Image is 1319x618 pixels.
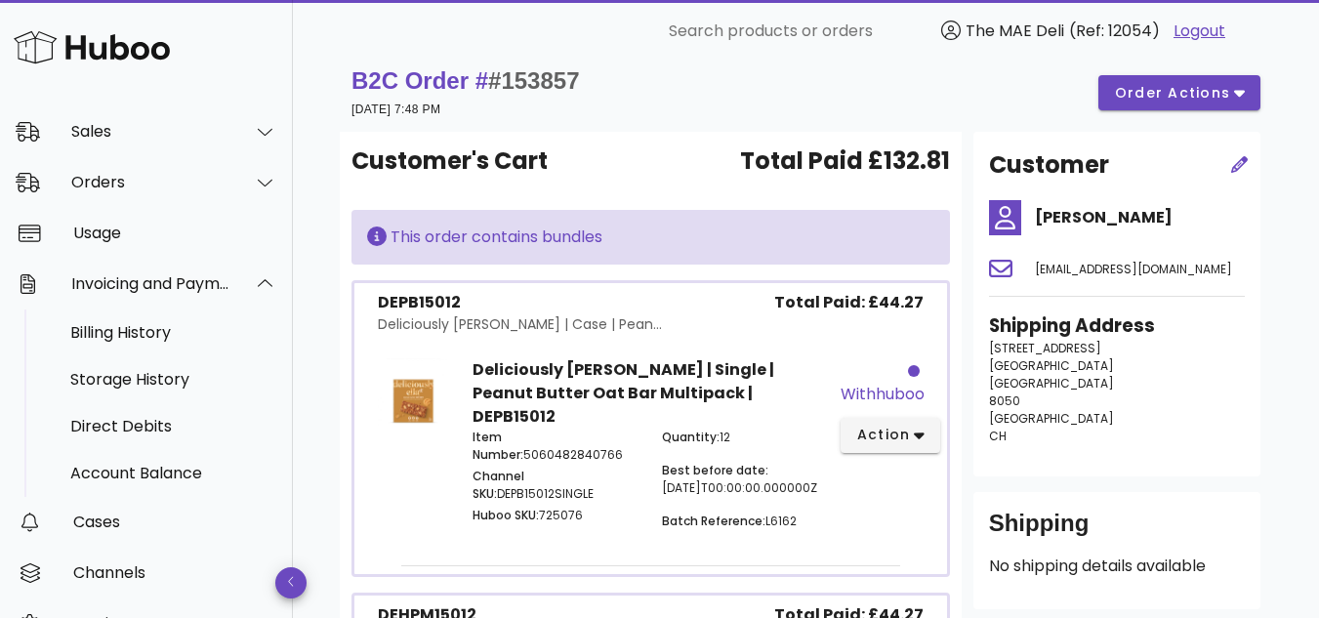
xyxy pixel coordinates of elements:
[473,507,539,523] span: Huboo SKU:
[989,392,1020,409] span: 8050
[662,429,828,446] p: 12
[473,468,639,503] p: DEPB15012SINGLE
[14,26,170,68] img: Huboo Logo
[989,410,1114,427] span: [GEOGRAPHIC_DATA]
[1069,20,1160,42] span: (Ref: 12054)
[473,468,524,502] span: Channel SKU:
[70,464,277,482] div: Account Balance
[70,417,277,435] div: Direct Debits
[662,462,828,497] p: [DATE]T00:00:00.000000Z
[473,429,639,464] p: 5060482840766
[73,224,277,242] div: Usage
[71,122,230,141] div: Sales
[1098,75,1260,110] button: order actions
[989,428,1007,444] span: CH
[378,314,662,335] div: Deliciously [PERSON_NAME] | Case | Pean...
[73,513,277,531] div: Cases
[473,429,523,463] span: Item Number:
[473,358,774,428] strong: Deliciously [PERSON_NAME] | Single | Peanut Butter Oat Bar Multipack | DEPB15012
[662,513,828,530] p: L6162
[989,312,1245,340] h3: Shipping Address
[740,144,950,179] span: Total Paid £132.81
[856,425,911,445] span: action
[378,358,449,430] img: Product Image
[662,462,768,478] span: Best before date:
[488,67,579,94] span: #153857
[73,563,277,582] div: Channels
[1035,261,1232,277] span: [EMAIL_ADDRESS][DOMAIN_NAME]
[989,375,1114,391] span: [GEOGRAPHIC_DATA]
[351,103,440,116] small: [DATE] 7:48 PM
[774,291,924,314] span: Total Paid: £44.27
[70,323,277,342] div: Billing History
[1114,83,1231,103] span: order actions
[841,383,925,406] div: withhuboo
[71,173,230,191] div: Orders
[662,513,765,529] span: Batch Reference:
[989,340,1101,356] span: [STREET_ADDRESS]
[351,67,580,94] strong: B2C Order #
[989,147,1109,183] h2: Customer
[71,274,230,293] div: Invoicing and Payments
[351,144,548,179] span: Customer's Cart
[1174,20,1225,43] a: Logout
[966,20,1064,42] span: The MAE Deli
[989,357,1114,374] span: [GEOGRAPHIC_DATA]
[989,508,1245,555] div: Shipping
[662,429,720,445] span: Quantity:
[841,418,941,453] button: action
[70,370,277,389] div: Storage History
[378,291,662,314] div: DEPB15012
[367,226,934,249] div: This order contains bundles
[989,555,1245,578] p: No shipping details available
[1035,206,1245,229] h4: [PERSON_NAME]
[473,507,639,524] p: 725076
